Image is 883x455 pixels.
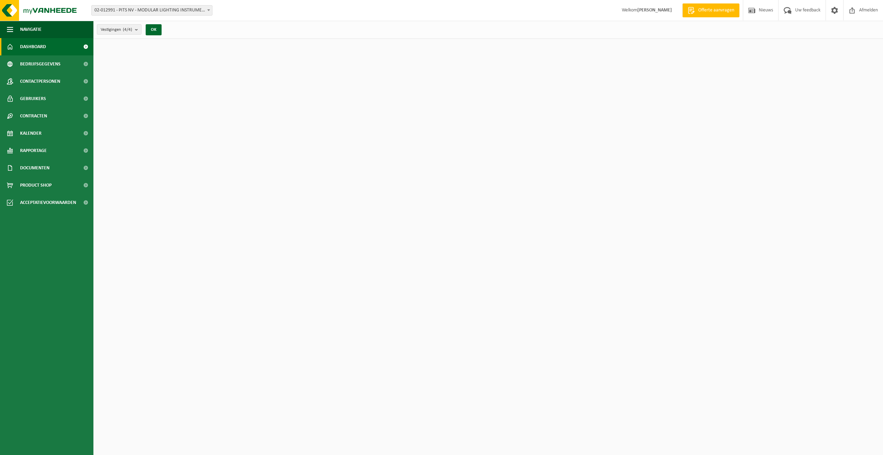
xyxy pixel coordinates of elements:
span: Contracten [20,107,47,125]
span: Navigatie [20,21,42,38]
span: Vestigingen [101,25,132,35]
span: Dashboard [20,38,46,55]
span: Kalender [20,125,42,142]
span: 02-012991 - PITS NV - MODULAR LIGHTING INSTRUMENTS - RUMBEKE [92,6,212,15]
button: Vestigingen(4/4) [97,24,142,35]
strong: [PERSON_NAME] [637,8,672,13]
span: Documenten [20,159,49,177]
span: Acceptatievoorwaarden [20,194,76,211]
a: Offerte aanvragen [682,3,739,17]
span: 02-012991 - PITS NV - MODULAR LIGHTING INSTRUMENTS - RUMBEKE [91,5,212,16]
span: Product Shop [20,177,52,194]
count: (4/4) [123,27,132,32]
span: Rapportage [20,142,47,159]
span: Gebruikers [20,90,46,107]
span: Bedrijfsgegevens [20,55,61,73]
button: OK [146,24,162,35]
span: Offerte aanvragen [697,7,736,14]
span: Contactpersonen [20,73,60,90]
